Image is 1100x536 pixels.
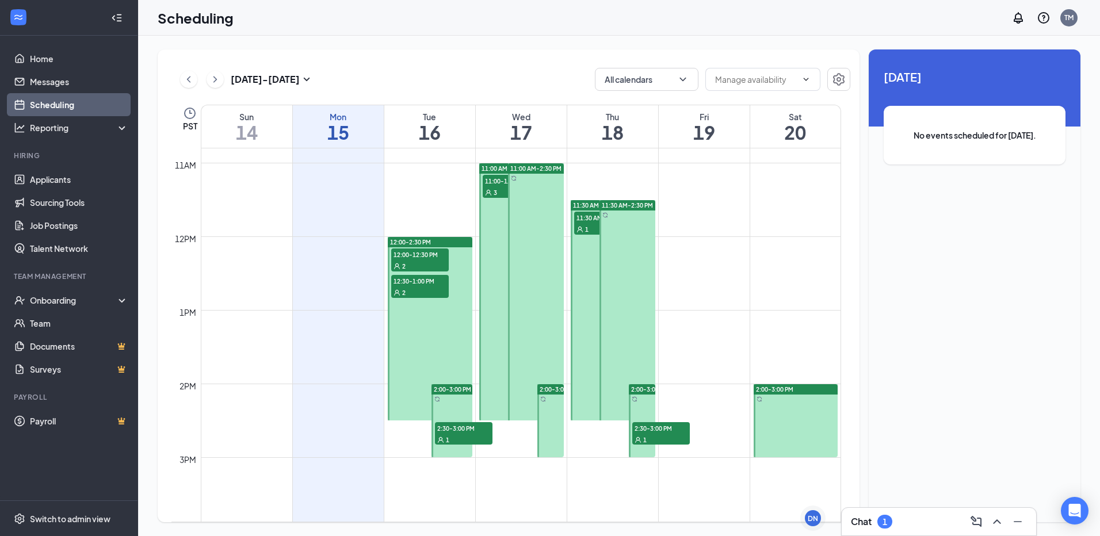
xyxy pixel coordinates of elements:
svg: Settings [14,513,25,524]
span: 11:30 AM-2:30 PM [602,201,653,209]
h1: Scheduling [158,8,234,28]
a: Home [30,47,128,70]
svg: ChevronDown [677,74,689,85]
div: Hiring [14,151,126,160]
span: 2:30-3:00 PM [435,422,492,434]
div: DN [808,514,818,523]
a: PayrollCrown [30,409,128,432]
svg: ChevronLeft [183,72,194,86]
span: 3 [494,189,497,197]
svg: Settings [832,72,846,86]
span: 1 [446,436,449,444]
button: All calendarsChevronDown [595,68,698,91]
span: 2:00-3:00 PM [540,385,577,393]
button: Settings [827,68,850,91]
svg: Sync [434,396,440,402]
svg: Clock [183,106,197,120]
div: Fri [659,111,750,122]
a: Team [30,312,128,335]
svg: ChevronDown [801,75,811,84]
div: Thu [567,111,658,122]
a: September 16, 2025 [384,105,475,148]
svg: ChevronRight [209,72,221,86]
span: 11:00 AM-2:30 PM [510,164,562,173]
div: Switch to admin view [30,513,110,524]
a: September 18, 2025 [567,105,658,148]
span: PST [183,120,197,132]
svg: QuestionInfo [1037,11,1051,25]
a: DocumentsCrown [30,335,128,358]
a: SurveysCrown [30,358,128,381]
span: 11:30 AM-2:30 PM [573,201,624,209]
div: 1pm [177,306,198,319]
div: Wed [476,111,567,122]
svg: UserCheck [14,294,25,306]
button: ChevronLeft [180,71,197,88]
div: Sat [750,111,841,122]
a: Sourcing Tools [30,191,128,214]
svg: Sync [632,396,637,402]
span: 11:00 AM-2:30 PM [482,164,533,173]
input: Manage availability [715,73,797,86]
span: No events scheduled for [DATE]. [907,129,1042,141]
div: Reporting [30,122,129,133]
span: 12:00-12:30 PM [391,248,449,260]
button: ComposeMessage [967,512,986,531]
a: Talent Network [30,237,128,260]
div: Team Management [14,271,126,281]
a: Messages [30,70,128,93]
div: Payroll [14,392,126,402]
button: ChevronUp [988,512,1006,531]
div: Onboarding [30,294,119,306]
a: September 15, 2025 [293,105,384,148]
span: 12:30-1:00 PM [391,275,449,286]
span: 1 [585,225,589,233]
svg: User [635,437,641,443]
svg: User [437,437,444,443]
div: Tue [384,111,475,122]
span: 2:00-3:00 PM [631,385,669,393]
h1: 14 [201,122,292,142]
svg: WorkstreamLogo [13,12,24,23]
div: Mon [293,111,384,122]
svg: User [576,226,583,233]
span: 2:00-3:00 PM [434,385,471,393]
span: 2 [402,289,406,297]
svg: Analysis [14,122,25,133]
div: 3pm [177,453,198,466]
button: Minimize [1009,512,1027,531]
h1: 17 [476,122,567,142]
div: Open Intercom Messenger [1061,497,1088,524]
a: September 14, 2025 [201,105,292,148]
div: 12pm [173,232,198,245]
a: Applicants [30,168,128,191]
svg: ComposeMessage [969,515,983,529]
h1: 16 [384,122,475,142]
svg: Minimize [1011,515,1025,529]
button: ChevronRight [207,71,224,88]
span: 11:00-11:30 AM [483,175,540,186]
div: 11am [173,159,198,171]
h1: 19 [659,122,750,142]
div: 1 [883,517,887,527]
div: 2pm [177,380,198,392]
span: [DATE] [884,68,1065,86]
svg: Sync [511,175,517,181]
span: 2 [402,262,406,270]
div: TM [1064,13,1074,22]
svg: Sync [602,212,608,218]
span: 2:00-3:00 PM [756,385,793,393]
svg: User [394,289,400,296]
svg: Sync [540,396,546,402]
a: September 20, 2025 [750,105,841,148]
span: 1 [643,436,647,444]
a: Job Postings [30,214,128,237]
span: 11:30 AM-12:00 PM [574,212,632,223]
svg: Sync [757,396,762,402]
svg: SmallChevronDown [300,72,314,86]
div: Sun [201,111,292,122]
svg: Notifications [1011,11,1025,25]
svg: User [394,263,400,270]
a: September 19, 2025 [659,105,750,148]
